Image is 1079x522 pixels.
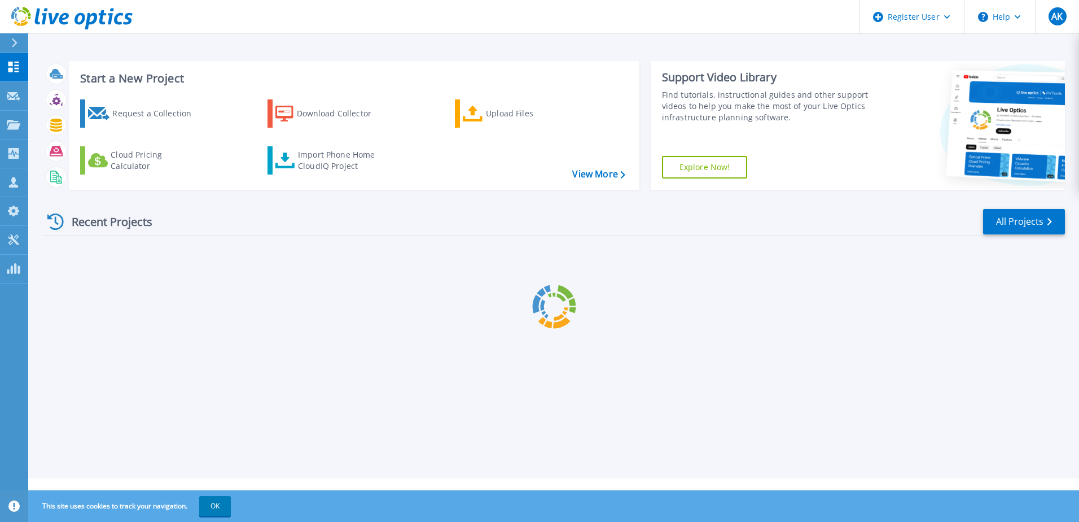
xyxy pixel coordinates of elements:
div: Download Collector [297,102,387,125]
a: Request a Collection [80,99,206,128]
a: Download Collector [267,99,393,128]
a: View More [572,169,625,180]
a: All Projects [983,209,1065,234]
span: AK [1051,12,1063,21]
a: Upload Files [455,99,581,128]
a: Explore Now! [662,156,748,179]
div: Cloud Pricing Calculator [111,149,201,172]
button: OK [199,496,231,516]
div: Request a Collection [112,102,203,125]
div: Find tutorials, instructional guides and other support videos to help you make the most of your L... [662,89,873,123]
div: Support Video Library [662,70,873,85]
div: Recent Projects [43,208,168,236]
div: Upload Files [486,102,576,125]
h3: Start a New Project [80,72,625,85]
span: This site uses cookies to track your navigation. [31,496,231,516]
a: Cloud Pricing Calculator [80,146,206,175]
div: Import Phone Home CloudIQ Project [298,149,386,172]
